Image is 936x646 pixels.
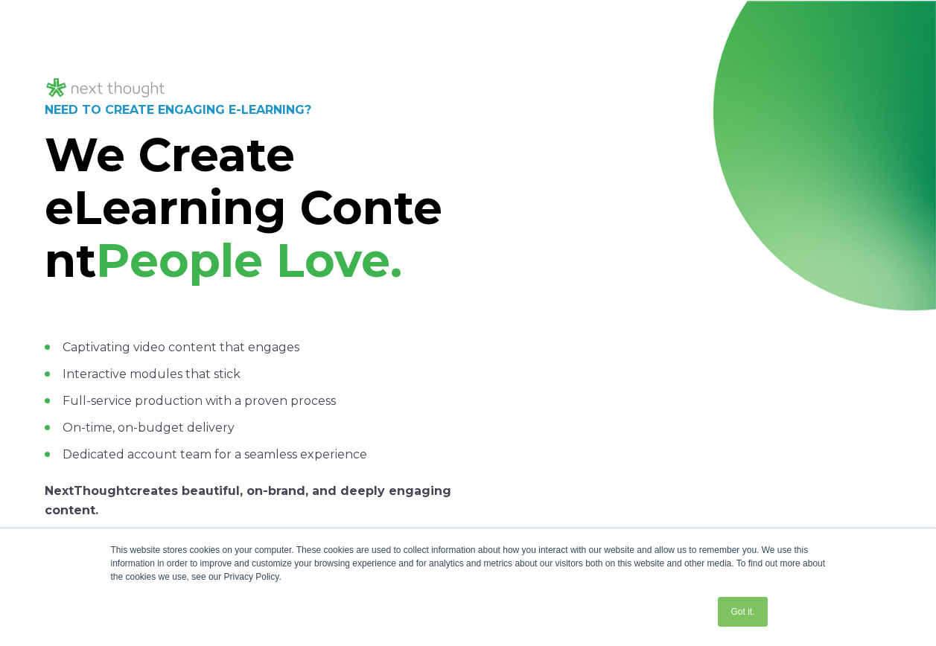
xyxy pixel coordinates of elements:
[45,484,451,517] span: creates beautiful, on-brand, and deeply engaging content.
[111,543,826,583] div: This website stores cookies on your computer. These cookies are used to collect information about...
[63,447,367,461] span: Dedicated account team for a seamless experience
[477,132,891,365] iframe: Next-Gen Learning Experiences
[45,127,442,290] strong: We Create eLearning Content
[63,367,241,381] span: Interactive modules that stick
[63,420,235,435] span: On-time, on-budget delivery
[45,484,130,498] strong: NextThought
[45,76,167,100] img: NT_Logo_LightMode
[63,340,299,354] span: Captivating video content that engages
[718,597,767,627] a: Got it.
[63,394,336,408] span: Full-service production with a proven process
[45,103,311,117] strong: NEED TO CREATE ENGAGING E-LEARNING?
[96,232,402,289] span: People Love.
